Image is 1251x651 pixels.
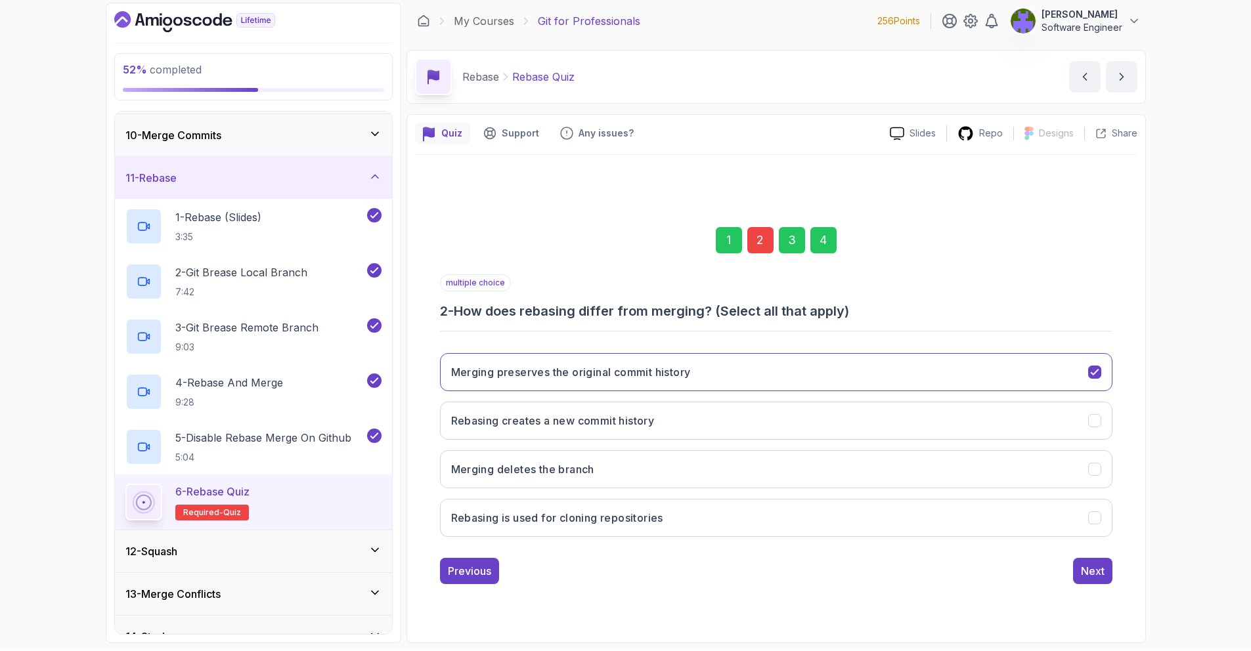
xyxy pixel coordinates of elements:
[877,14,920,28] p: 256 Points
[440,499,1112,537] button: Rebasing is used for cloning repositories
[879,127,946,140] a: Slides
[979,127,1003,140] p: Repo
[454,13,514,29] a: My Courses
[125,263,382,300] button: 2-Git Brease Local Branch7:42
[451,413,655,429] h3: Rebasing creates a new commit history
[502,127,539,140] p: Support
[175,264,307,280] p: 2 - Git Brease Local Branch
[1084,127,1137,140] button: Share
[947,125,1013,142] a: Repo
[114,11,305,32] a: Dashboard
[125,586,221,602] h3: 13 - Merge Conflicts
[451,510,663,526] h3: Rebasing is used for cloning repositories
[175,430,351,446] p: 5 - Disable Rebase Merge On Github
[1081,563,1105,579] div: Next
[1112,127,1137,140] p: Share
[175,285,307,299] p: 7:42
[440,353,1112,391] button: Merging preserves the original commit history
[448,563,491,579] div: Previous
[115,114,392,156] button: 10-Merge Commits
[125,127,221,143] h3: 10 - Merge Commits
[440,302,1112,320] h3: 2 - How does rebasing differ from merging? (Select all that apply)
[123,63,202,76] span: completed
[125,543,177,559] h3: 12 - Squash
[115,157,392,199] button: 11-Rebase
[417,14,430,28] a: Dashboard
[1069,61,1101,93] button: previous content
[440,450,1112,488] button: Merging deletes the branch
[125,373,382,410] button: 4-Rebase And Merge9:28
[115,530,392,572] button: 12-Squash
[223,507,241,518] span: quiz
[175,375,283,390] p: 4 - Rebase And Merge
[579,127,634,140] p: Any issues?
[175,396,283,409] p: 9:28
[779,227,805,253] div: 3
[175,484,250,499] p: 6 - Rebase Quiz
[175,341,318,354] p: 9:03
[910,127,936,140] p: Slides
[716,227,742,253] div: 1
[440,402,1112,440] button: Rebasing creates a new commit history
[125,629,168,644] h3: 14 - Stash
[1010,8,1141,34] button: user profile image[PERSON_NAME]Software Engineer
[440,558,499,584] button: Previous
[451,364,691,380] h3: Merging preserves the original commit history
[1039,127,1074,140] p: Designs
[125,484,382,520] button: 6-Rebase QuizRequired-quiz
[462,69,499,85] p: Rebase
[1106,61,1137,93] button: next content
[125,170,177,186] h3: 11 - Rebase
[810,227,837,253] div: 4
[552,123,642,144] button: Feedback button
[183,507,223,518] span: Required-
[1011,9,1036,33] img: user profile image
[440,274,511,291] p: multiple choice
[175,320,318,335] p: 3 - Git Brease Remote Branch
[475,123,547,144] button: Support button
[415,123,470,144] button: quiz button
[441,127,462,140] p: Quiz
[1042,8,1122,21] p: [PERSON_NAME]
[115,573,392,615] button: 13-Merge Conflicts
[1042,21,1122,34] p: Software Engineer
[125,208,382,245] button: 1-Rebase (Slides)3:35
[175,451,351,464] p: 5:04
[512,69,575,85] p: Rebase Quiz
[1073,558,1112,584] button: Next
[123,63,147,76] span: 52 %
[747,227,774,253] div: 2
[175,230,261,243] p: 3:35
[125,429,382,465] button: 5-Disable Rebase Merge On Github5:04
[125,318,382,355] button: 3-Git Brease Remote Branch9:03
[451,461,594,477] h3: Merging deletes the branch
[175,209,261,225] p: 1 - Rebase (Slides)
[538,13,640,29] p: Git for Professionals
